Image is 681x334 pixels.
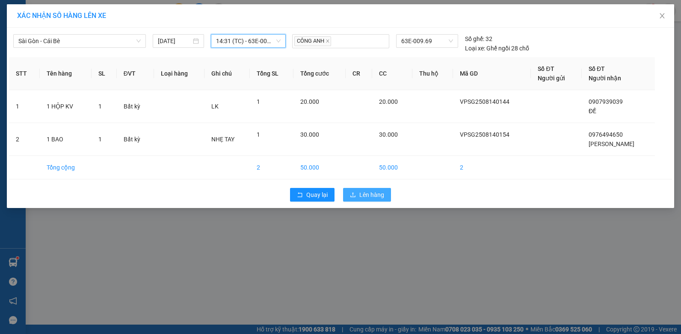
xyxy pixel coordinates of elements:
[290,188,335,202] button: rollbackQuay lại
[293,57,346,90] th: Tổng cước
[293,156,346,179] td: 50.000
[650,4,674,28] button: Close
[589,108,596,114] span: ĐỀ
[257,98,260,105] span: 1
[589,141,634,147] span: [PERSON_NAME]
[40,90,92,123] td: 1 HỘP KV
[359,190,384,199] span: Lên hàng
[204,57,250,90] th: Ghi chú
[589,98,623,105] span: 0907939039
[401,35,453,47] span: 63E-009.69
[306,190,328,199] span: Quay lại
[9,123,40,156] td: 2
[453,156,531,179] td: 2
[211,136,234,143] span: NHẸ TAY
[297,192,303,199] span: rollback
[294,36,331,46] span: CÔNG ANH
[538,65,554,72] span: Số ĐT
[589,75,621,82] span: Người nhận
[465,44,485,53] span: Loại xe:
[216,35,280,47] span: 14:31 (TC) - 63E-009.69
[300,131,319,138] span: 30.000
[326,39,330,43] span: close
[350,192,356,199] span: upload
[412,57,453,90] th: Thu hộ
[98,103,102,110] span: 1
[211,103,219,110] span: LK
[18,35,141,47] span: Sài Gòn - Cái Bè
[92,57,117,90] th: SL
[460,131,509,138] span: VPSG2508140154
[98,136,102,143] span: 1
[659,12,666,19] span: close
[460,98,509,105] span: VPSG2508140144
[379,98,398,105] span: 20.000
[40,57,92,90] th: Tên hàng
[40,156,92,179] td: Tổng cộng
[9,90,40,123] td: 1
[538,75,565,82] span: Người gửi
[250,156,293,179] td: 2
[257,131,260,138] span: 1
[372,57,412,90] th: CC
[9,57,40,90] th: STT
[117,123,154,156] td: Bất kỳ
[40,123,92,156] td: 1 BAO
[589,131,623,138] span: 0976494650
[17,12,106,20] span: XÁC NHẬN SỐ HÀNG LÊN XE
[300,98,319,105] span: 20.000
[372,156,412,179] td: 50.000
[343,188,391,202] button: uploadLên hàng
[346,57,372,90] th: CR
[453,57,531,90] th: Mã GD
[465,34,484,44] span: Số ghế:
[250,57,293,90] th: Tổng SL
[158,36,191,46] input: 14/08/2025
[154,57,204,90] th: Loại hàng
[589,65,605,72] span: Số ĐT
[465,34,492,44] div: 32
[465,44,529,53] div: Ghế ngồi 28 chỗ
[117,90,154,123] td: Bất kỳ
[379,131,398,138] span: 30.000
[117,57,154,90] th: ĐVT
